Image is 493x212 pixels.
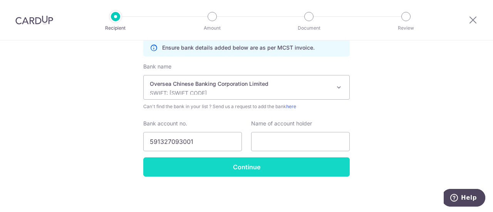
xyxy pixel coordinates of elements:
[150,80,331,88] p: Oversea Chinese Banking Corporation Limited
[144,75,349,99] span: Oversea Chinese Banking Corporation Limited
[280,24,337,32] p: Document
[143,63,171,70] label: Bank name
[17,5,33,12] span: Help
[162,44,315,52] p: Ensure bank details added below are as per MCST invoice.
[143,75,350,100] span: Oversea Chinese Banking Corporation Limited
[150,89,331,97] p: SWIFT: [SWIFT_CODE]
[143,157,350,177] input: Continue
[377,24,434,32] p: Review
[87,24,144,32] p: Recipient
[15,15,53,25] img: CardUp
[143,103,350,110] span: Can't find the bank in your list ? Send us a request to add the bank
[251,120,312,127] label: Name of account holder
[184,24,241,32] p: Amount
[444,189,485,208] iframe: Opens a widget where you can find more information
[286,103,296,109] a: here
[143,120,187,127] label: Bank account no.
